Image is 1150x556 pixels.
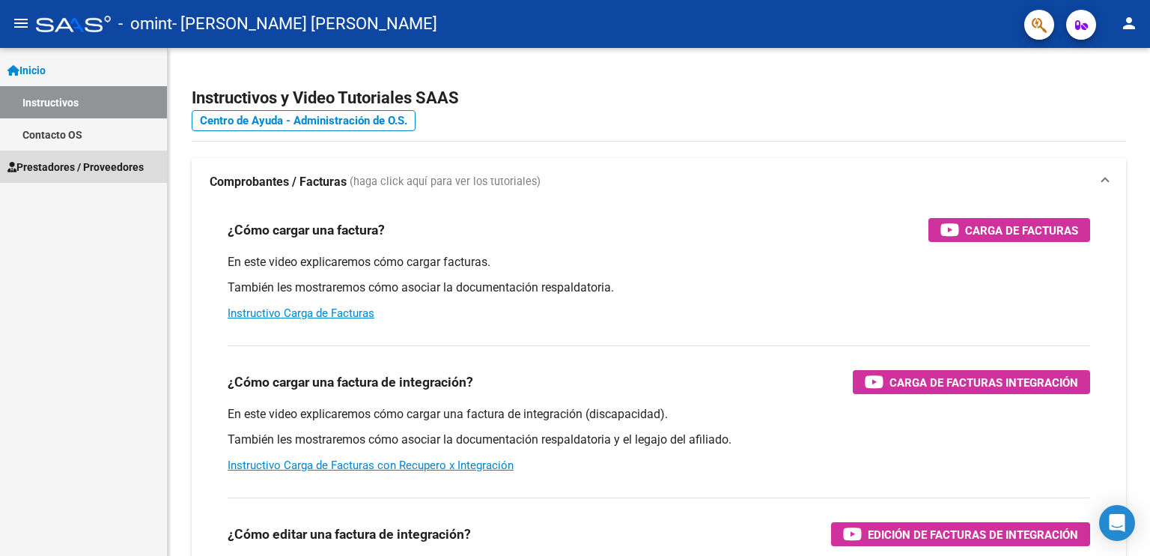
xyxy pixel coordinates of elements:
mat-icon: menu [12,14,30,32]
a: Instructivo Carga de Facturas [228,306,374,320]
span: Carga de Facturas Integración [889,373,1078,392]
button: Carga de Facturas [928,218,1090,242]
span: (haga click aquí para ver los tutoriales) [350,174,541,190]
mat-expansion-panel-header: Comprobantes / Facturas (haga click aquí para ver los tutoriales) [192,158,1126,206]
span: Inicio [7,62,46,79]
button: Edición de Facturas de integración [831,522,1090,546]
a: Centro de Ayuda - Administración de O.S. [192,110,416,131]
mat-icon: person [1120,14,1138,32]
button: Carga de Facturas Integración [853,370,1090,394]
span: - [PERSON_NAME] [PERSON_NAME] [172,7,437,40]
h2: Instructivos y Video Tutoriales SAAS [192,84,1126,112]
h3: ¿Cómo cargar una factura de integración? [228,372,473,393]
p: También les mostraremos cómo asociar la documentación respaldatoria y el legajo del afiliado. [228,432,1090,448]
p: En este video explicaremos cómo cargar facturas. [228,254,1090,271]
span: Prestadores / Proveedores [7,159,144,175]
p: En este video explicaremos cómo cargar una factura de integración (discapacidad). [228,406,1090,423]
h3: ¿Cómo editar una factura de integración? [228,524,471,545]
a: Instructivo Carga de Facturas con Recupero x Integración [228,459,514,472]
div: Open Intercom Messenger [1099,505,1135,541]
span: - omint [118,7,172,40]
span: Carga de Facturas [965,221,1078,240]
h3: ¿Cómo cargar una factura? [228,220,385,241]
p: También les mostraremos cómo asociar la documentación respaldatoria. [228,279,1090,296]
span: Edición de Facturas de integración [868,525,1078,544]
strong: Comprobantes / Facturas [210,174,347,190]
